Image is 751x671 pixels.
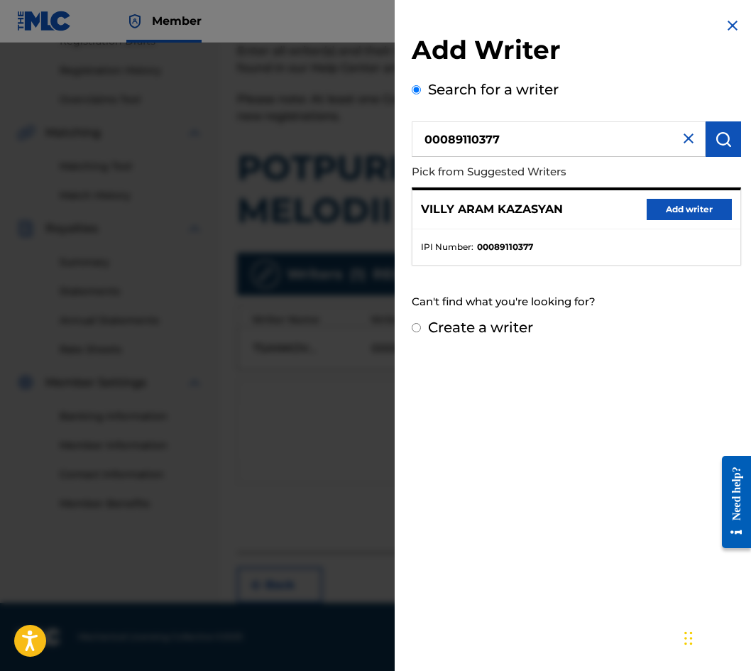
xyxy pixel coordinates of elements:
input: Search writer's name or IPI Number [412,121,706,157]
span: Member [152,13,202,29]
label: Create a writer [428,319,533,336]
img: close [680,130,697,147]
img: Search Works [715,131,732,148]
p: VILLY ARAM KAZASYAN [421,201,563,218]
button: Add writer [647,199,732,220]
span: IPI Number : [421,241,473,253]
div: Can't find what you're looking for? [412,287,741,317]
label: Search for a writer [428,81,559,98]
strong: 00089110377 [477,241,533,253]
iframe: Resource Center [711,445,751,560]
p: Pick from Suggested Writers [412,157,660,187]
h2: Add Writer [412,34,741,70]
div: Джаджи за чат [680,603,751,671]
iframe: Chat Widget [680,603,751,671]
img: MLC Logo [17,11,72,31]
img: Top Rightsholder [126,13,143,30]
div: Плъзни [684,617,693,660]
